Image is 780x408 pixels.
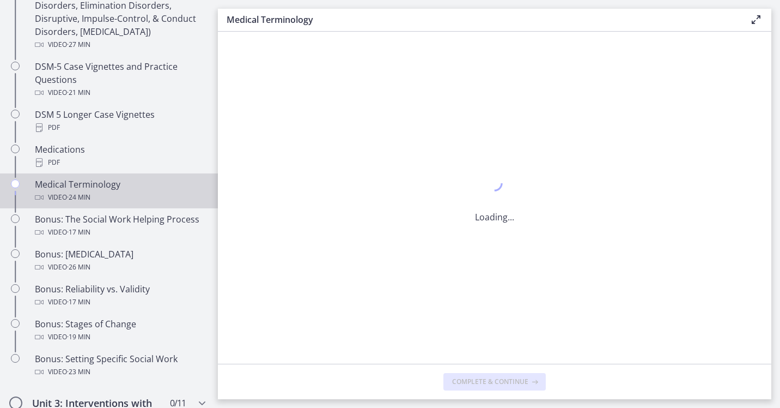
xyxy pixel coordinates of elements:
[35,283,205,309] div: Bonus: Reliability vs. Validity
[35,121,205,134] div: PDF
[35,296,205,309] div: Video
[35,261,205,274] div: Video
[452,377,528,386] span: Complete & continue
[35,317,205,344] div: Bonus: Stages of Change
[67,226,90,239] span: · 17 min
[35,143,205,169] div: Medications
[35,178,205,204] div: Medical Terminology
[35,226,205,239] div: Video
[35,60,205,99] div: DSM-5 Case Vignettes and Practice Questions
[35,213,205,239] div: Bonus: The Social Work Helping Process
[35,38,205,51] div: Video
[35,108,205,134] div: DSM 5 Longer Case Vignettes
[35,156,205,169] div: PDF
[475,211,514,224] p: Loading...
[35,365,205,379] div: Video
[35,331,205,344] div: Video
[35,352,205,379] div: Bonus: Setting Specific Social Work
[67,296,90,309] span: · 17 min
[35,248,205,274] div: Bonus: [MEDICAL_DATA]
[67,38,90,51] span: · 27 min
[67,365,90,379] span: · 23 min
[35,86,205,99] div: Video
[67,331,90,344] span: · 19 min
[67,86,90,99] span: · 21 min
[475,172,514,197] div: 1
[67,191,90,204] span: · 24 min
[35,191,205,204] div: Video
[67,261,90,274] span: · 26 min
[227,13,732,26] h3: Medical Terminology
[443,373,546,391] button: Complete & continue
